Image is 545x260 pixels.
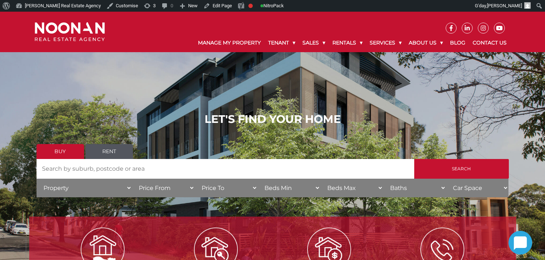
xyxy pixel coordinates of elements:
a: Services [366,34,405,52]
div: Focus keyphrase not set [248,4,253,8]
a: Rentals [329,34,366,52]
a: Rent [85,144,133,159]
a: Buy [37,144,84,159]
a: About Us [405,34,446,52]
img: Noonan Real Estate Agency [35,22,105,42]
a: Manage My Property [194,34,264,52]
input: Search by suburb, postcode or area [37,159,414,179]
span: [PERSON_NAME] [487,3,522,8]
a: Tenant [264,34,299,52]
h1: LET'S FIND YOUR HOME [37,113,509,126]
a: Contact Us [469,34,510,52]
a: Sales [299,34,329,52]
input: Search [414,159,509,179]
a: Blog [446,34,469,52]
